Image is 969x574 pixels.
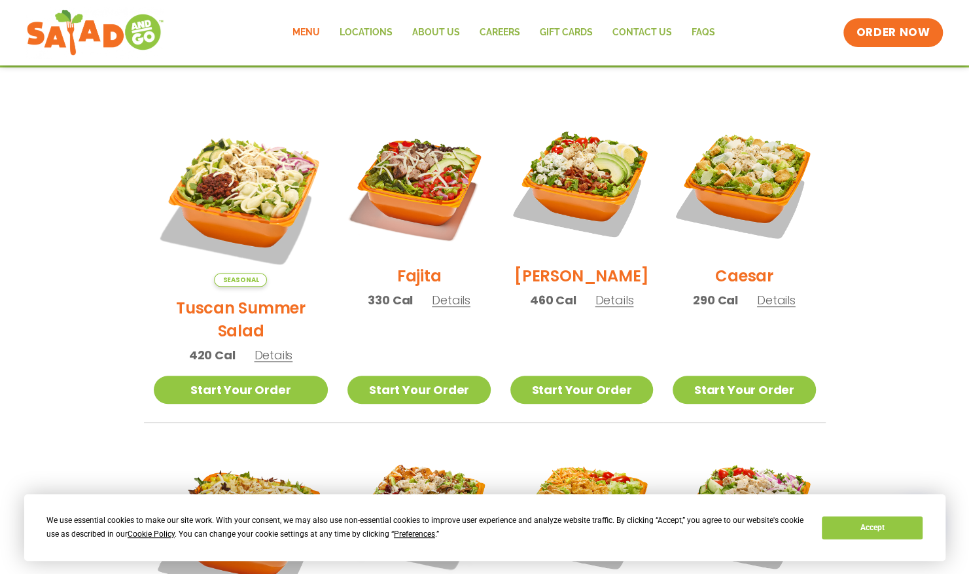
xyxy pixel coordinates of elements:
[843,18,943,47] a: ORDER NOW
[432,292,470,308] span: Details
[154,376,328,404] a: Start Your Order
[470,18,530,48] a: Careers
[530,18,603,48] a: GIFT CARDS
[595,292,633,308] span: Details
[26,7,164,59] img: new-SAG-logo-768×292
[402,18,470,48] a: About Us
[530,291,576,309] span: 460 Cal
[368,291,413,309] span: 330 Cal
[856,25,930,41] span: ORDER NOW
[347,376,490,404] a: Start Your Order
[693,291,738,309] span: 290 Cal
[673,112,815,255] img: Product photo for Caesar Salad
[514,264,649,287] h2: [PERSON_NAME]
[822,516,923,539] button: Accept
[214,273,267,287] span: Seasonal
[283,18,725,48] nav: Menu
[330,18,402,48] a: Locations
[682,18,725,48] a: FAQs
[715,264,773,287] h2: Caesar
[394,529,435,539] span: Preferences
[397,264,442,287] h2: Fajita
[673,376,815,404] a: Start Your Order
[283,18,330,48] a: Menu
[128,529,175,539] span: Cookie Policy
[347,112,490,255] img: Product photo for Fajita Salad
[189,346,236,364] span: 420 Cal
[46,514,806,541] div: We use essential cookies to make our site work. With your consent, we may also use non-essential ...
[254,347,292,363] span: Details
[24,494,945,561] div: Cookie Consent Prompt
[154,112,328,287] img: Product photo for Tuscan Summer Salad
[603,18,682,48] a: Contact Us
[154,296,328,342] h2: Tuscan Summer Salad
[510,376,653,404] a: Start Your Order
[510,112,653,255] img: Product photo for Cobb Salad
[757,292,796,308] span: Details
